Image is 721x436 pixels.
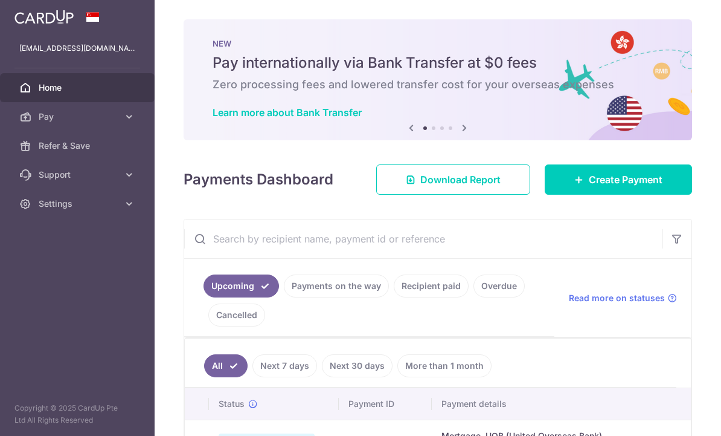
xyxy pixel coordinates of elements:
p: NEW [213,39,663,48]
a: Next 7 days [252,354,317,377]
span: Create Payment [589,172,662,187]
span: Status [219,398,245,410]
a: Cancelled [208,304,265,327]
span: Download Report [420,172,501,187]
a: All [204,354,248,377]
span: Support [39,169,118,181]
img: Bank transfer banner [184,19,692,140]
a: Read more on statuses [569,292,677,304]
a: Create Payment [545,164,692,195]
a: Learn more about Bank Transfer [213,106,362,119]
a: More than 1 month [397,354,492,377]
h4: Payments Dashboard [184,169,333,190]
a: Upcoming [203,275,279,298]
span: Home [39,82,118,94]
a: Download Report [376,164,530,195]
span: Settings [39,198,118,210]
a: Payments on the way [284,275,389,298]
h6: Zero processing fees and lowered transfer cost for your overseas expenses [213,77,663,92]
p: [EMAIL_ADDRESS][DOMAIN_NAME] [19,42,135,54]
input: Search by recipient name, payment id or reference [184,220,662,258]
a: Overdue [473,275,525,298]
th: Payment ID [339,388,432,420]
span: Pay [39,111,118,123]
a: Recipient paid [394,275,469,298]
h5: Pay internationally via Bank Transfer at $0 fees [213,53,663,73]
span: Refer & Save [39,140,118,152]
a: Next 30 days [322,354,393,377]
span: Read more on statuses [569,292,665,304]
th: Payment details [432,388,701,420]
img: CardUp [14,10,74,24]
